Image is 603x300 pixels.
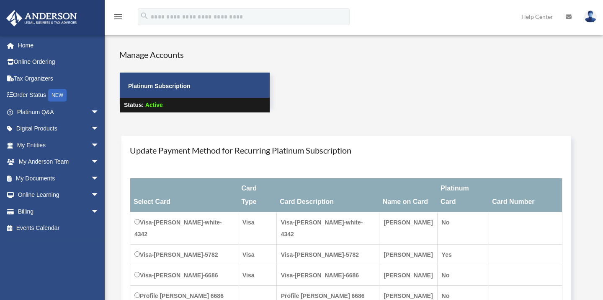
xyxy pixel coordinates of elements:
[437,245,489,265] td: Yes
[276,178,379,212] th: Card Description
[140,11,149,21] i: search
[130,178,238,212] th: Select Card
[276,265,379,286] td: Visa-[PERSON_NAME]-6686
[6,54,112,70] a: Online Ordering
[379,212,437,245] td: [PERSON_NAME]
[6,120,112,137] a: Digital Productsarrow_drop_down
[238,178,277,212] th: Card Type
[6,187,112,203] a: Online Learningarrow_drop_down
[437,265,489,286] td: No
[276,245,379,265] td: Visa-[PERSON_NAME]-5782
[437,212,489,245] td: No
[6,37,112,54] a: Home
[91,137,108,154] span: arrow_drop_down
[91,120,108,138] span: arrow_drop_down
[130,212,238,245] td: Visa-[PERSON_NAME]-white-4342
[584,10,597,23] img: User Pic
[6,203,112,220] a: Billingarrow_drop_down
[91,187,108,204] span: arrow_drop_down
[145,102,163,108] span: Active
[238,265,277,286] td: Visa
[130,265,238,286] td: Visa-[PERSON_NAME]-6686
[113,12,123,22] i: menu
[48,89,67,102] div: NEW
[6,154,112,170] a: My Anderson Teamarrow_drop_down
[91,203,108,220] span: arrow_drop_down
[91,104,108,121] span: arrow_drop_down
[130,144,562,156] h4: Update Payment Method for Recurring Platinum Subscription
[379,178,437,212] th: Name on Card
[6,137,112,154] a: My Entitiesarrow_drop_down
[379,245,437,265] td: [PERSON_NAME]
[276,212,379,245] td: Visa-[PERSON_NAME]-white-4342
[128,83,191,89] strong: Platinum Subscription
[379,265,437,286] td: [PERSON_NAME]
[91,154,108,171] span: arrow_drop_down
[113,15,123,22] a: menu
[6,220,112,237] a: Events Calendar
[119,49,270,60] h4: Manage Accounts
[124,102,144,108] strong: Status:
[6,70,112,87] a: Tax Organizers
[4,10,80,26] img: Anderson Advisors Platinum Portal
[6,170,112,187] a: My Documentsarrow_drop_down
[6,87,112,104] a: Order StatusNEW
[6,104,112,120] a: Platinum Q&Aarrow_drop_down
[238,245,277,265] td: Visa
[437,178,489,212] th: Platinum Card
[238,212,277,245] td: Visa
[91,170,108,187] span: arrow_drop_down
[489,178,562,212] th: Card Number
[130,245,238,265] td: Visa-[PERSON_NAME]-5782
